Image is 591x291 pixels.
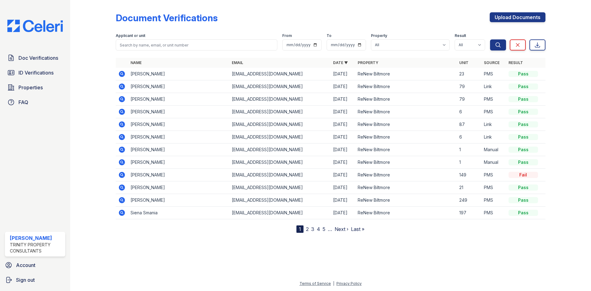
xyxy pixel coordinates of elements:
td: 197 [457,207,481,219]
div: Document Verifications [116,12,218,23]
td: [PERSON_NAME] [128,80,229,93]
td: ReNew Biltmore [355,118,456,131]
td: PMS [481,181,506,194]
td: 249 [457,194,481,207]
td: ReNew Biltmore [355,131,456,143]
div: Fail [509,172,538,178]
td: PMS [481,106,506,118]
td: ReNew Biltmore [355,156,456,169]
td: [DATE] [331,169,355,181]
a: Sign out [2,274,68,286]
td: [EMAIL_ADDRESS][DOMAIN_NAME] [229,80,331,93]
td: [DATE] [331,156,355,169]
td: [DATE] [331,181,355,194]
span: Doc Verifications [18,54,58,62]
a: Account [2,259,68,271]
td: [PERSON_NAME] [128,68,229,80]
label: To [327,33,332,38]
td: ReNew Biltmore [355,181,456,194]
td: 149 [457,169,481,181]
div: Pass [509,134,538,140]
td: 21 [457,181,481,194]
td: ReNew Biltmore [355,169,456,181]
a: 3 [311,226,314,232]
a: Result [509,60,523,65]
td: [PERSON_NAME] [128,194,229,207]
label: Result [455,33,466,38]
img: CE_Logo_Blue-a8612792a0a2168367f1c8372b55b34899dd931a85d93a1a3d3e32e68fde9ad4.png [2,20,68,32]
td: [PERSON_NAME] [128,118,229,131]
td: [EMAIL_ADDRESS][DOMAIN_NAME] [229,194,331,207]
td: [PERSON_NAME] [128,131,229,143]
a: Name [131,60,142,65]
td: ReNew Biltmore [355,68,456,80]
td: [PERSON_NAME] [128,93,229,106]
td: [EMAIL_ADDRESS][DOMAIN_NAME] [229,156,331,169]
input: Search by name, email, or unit number [116,39,277,51]
td: 1 [457,143,481,156]
td: 79 [457,93,481,106]
a: FAQ [5,96,65,108]
td: Manual [481,156,506,169]
td: [DATE] [331,131,355,143]
td: Link [481,80,506,93]
div: Pass [509,83,538,90]
td: [PERSON_NAME] [128,143,229,156]
a: 5 [323,226,325,232]
span: … [328,225,332,233]
span: Account [16,261,35,269]
td: [EMAIL_ADDRESS][DOMAIN_NAME] [229,118,331,131]
td: [PERSON_NAME] [128,181,229,194]
a: Last » [351,226,364,232]
span: ID Verifications [18,69,54,76]
td: [PERSON_NAME] [128,169,229,181]
div: Pass [509,159,538,165]
td: [DATE] [331,143,355,156]
td: [EMAIL_ADDRESS][DOMAIN_NAME] [229,68,331,80]
td: [DATE] [331,106,355,118]
div: Trinity Property Consultants [10,242,63,254]
td: [DATE] [331,118,355,131]
td: 6 [457,131,481,143]
a: Source [484,60,500,65]
a: Property [358,60,378,65]
td: [DATE] [331,68,355,80]
a: 4 [317,226,320,232]
span: Properties [18,84,43,91]
span: FAQ [18,99,28,106]
td: PMS [481,169,506,181]
div: Pass [509,96,538,102]
div: Pass [509,210,538,216]
div: Pass [509,184,538,191]
div: Pass [509,197,538,203]
td: [PERSON_NAME] [128,156,229,169]
td: 23 [457,68,481,80]
a: Next › [335,226,348,232]
td: [EMAIL_ADDRESS][DOMAIN_NAME] [229,143,331,156]
a: Terms of Service [300,281,331,286]
td: [EMAIL_ADDRESS][DOMAIN_NAME] [229,181,331,194]
td: [DATE] [331,207,355,219]
td: [EMAIL_ADDRESS][DOMAIN_NAME] [229,207,331,219]
a: Properties [5,81,65,94]
a: 2 [306,226,309,232]
td: PMS [481,207,506,219]
td: ReNew Biltmore [355,143,456,156]
a: Privacy Policy [336,281,362,286]
div: Pass [509,71,538,77]
div: 1 [296,225,304,233]
div: [PERSON_NAME] [10,234,63,242]
div: Pass [509,109,538,115]
td: 87 [457,118,481,131]
td: Link [481,131,506,143]
a: Doc Verifications [5,52,65,64]
div: Pass [509,121,538,127]
div: Pass [509,147,538,153]
td: Manual [481,143,506,156]
td: PMS [481,93,506,106]
a: Unit [459,60,468,65]
a: Upload Documents [490,12,545,22]
td: [DATE] [331,80,355,93]
td: 6 [457,106,481,118]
